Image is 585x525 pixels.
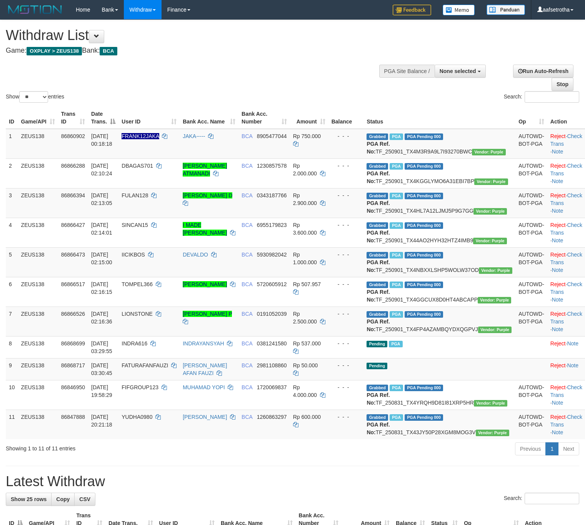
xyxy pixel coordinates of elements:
span: BCA [242,384,252,390]
div: - - - [332,413,361,421]
td: TF_250901_TX4M3R9A9L7I93270BWC [363,129,515,159]
a: Note [552,178,563,184]
a: Check Trans [550,222,582,236]
a: Reject [550,362,566,368]
a: DEVALDO [183,252,208,258]
td: ZEUS138 [18,277,58,307]
span: Copy 1230857578 to clipboard [257,163,287,169]
span: Marked by aafpengsreynich [390,133,403,140]
div: - - - [332,132,361,140]
td: 10 [6,380,18,410]
span: FATURAFANFAUZI [122,362,168,368]
th: Game/API: activate to sort column ascending [18,107,58,129]
span: PGA Pending [405,282,443,288]
b: PGA Ref. No: [367,230,390,243]
td: AUTOWD-BOT-PGA [515,380,547,410]
img: panduan.png [487,5,525,15]
span: BCA [242,252,252,258]
td: ZEUS138 [18,336,58,358]
span: LIONSTONE [122,311,153,317]
td: 9 [6,358,18,380]
span: Rp 1.000.000 [293,252,317,265]
a: Check Trans [550,384,582,398]
div: PGA Site Balance / [379,65,435,78]
span: Vendor URL: https://trx4.1velocity.biz [474,178,508,185]
span: 86860902 [61,133,85,139]
span: FIFGROUP123 [122,384,158,390]
span: BCA [242,192,252,198]
select: Showentries [19,91,48,103]
div: - - - [332,383,361,391]
span: [DATE] 20:21:18 [91,414,112,428]
a: Run Auto-Refresh [513,65,573,78]
td: 7 [6,307,18,336]
a: Note [552,267,563,273]
a: Check Trans [550,252,582,265]
span: Marked by aafnoeunsreypich [390,385,403,391]
span: Rp 4.000.000 [293,384,317,398]
span: 86868717 [61,362,85,368]
span: 86866473 [61,252,85,258]
td: AUTOWD-BOT-PGA [515,307,547,336]
a: Stop [552,78,573,91]
span: BCA [100,47,117,55]
span: Copy 1260863297 to clipboard [257,414,287,420]
span: Marked by aafpengsreynich [390,222,403,229]
span: CSV [79,496,90,502]
td: AUTOWD-BOT-PGA [515,129,547,159]
span: Rp 2.900.000 [293,192,317,206]
div: - - - [332,310,361,318]
a: INDRAYANSYAH [183,340,224,347]
a: Reject [550,192,566,198]
span: 86847888 [61,414,85,420]
span: TOMPEL366 [122,281,153,287]
td: ZEUS138 [18,410,58,439]
span: 86866526 [61,311,85,317]
span: Rp 537.000 [293,340,321,347]
span: Rp 600.000 [293,414,321,420]
td: ZEUS138 [18,218,58,247]
span: BCA [242,222,252,228]
th: User ID: activate to sort column ascending [118,107,180,129]
span: Rp 2.000.000 [293,163,317,177]
span: [DATE] 02:14:01 [91,222,112,236]
b: PGA Ref. No: [367,318,390,332]
th: Bank Acc. Name: activate to sort column ascending [180,107,238,129]
a: Check Trans [550,414,582,428]
span: [DATE] 02:13:05 [91,192,112,206]
span: Show 25 rows [11,496,47,502]
a: Note [552,400,563,406]
span: Grabbed [367,193,388,199]
a: MUHAMAD YOPI [183,384,225,390]
img: Feedback.jpg [393,5,431,15]
span: Grabbed [367,222,388,229]
td: ZEUS138 [18,380,58,410]
a: Note [552,297,563,303]
span: PGA Pending [405,311,443,318]
a: CSV [74,493,95,506]
a: Reject [550,222,566,228]
a: I MADE [PERSON_NAME] [183,222,227,236]
span: [DATE] 00:18:18 [91,133,112,147]
td: ZEUS138 [18,307,58,336]
td: AUTOWD-BOT-PGA [515,218,547,247]
span: Grabbed [367,163,388,170]
span: Copy 5930982042 to clipboard [257,252,287,258]
a: Note [552,326,563,332]
a: [PERSON_NAME] AFAN FAUZI [183,362,227,376]
span: PGA Pending [405,193,443,199]
span: Rp 750.000 [293,133,321,139]
img: MOTION_logo.png [6,4,64,15]
td: TF_250901_TX44AO2HYH32HTZ4IMB9 [363,218,515,247]
span: Copy 1720069837 to clipboard [257,384,287,390]
span: Grabbed [367,252,388,258]
span: Grabbed [367,414,388,421]
span: Marked by aafpengsreynich [390,163,403,170]
b: PGA Ref. No: [367,141,390,155]
div: - - - [332,221,361,229]
span: FULAN128 [122,192,148,198]
b: PGA Ref. No: [367,422,390,435]
span: BCA [242,311,252,317]
h1: Withdraw List [6,28,382,43]
input: Search: [525,91,579,103]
